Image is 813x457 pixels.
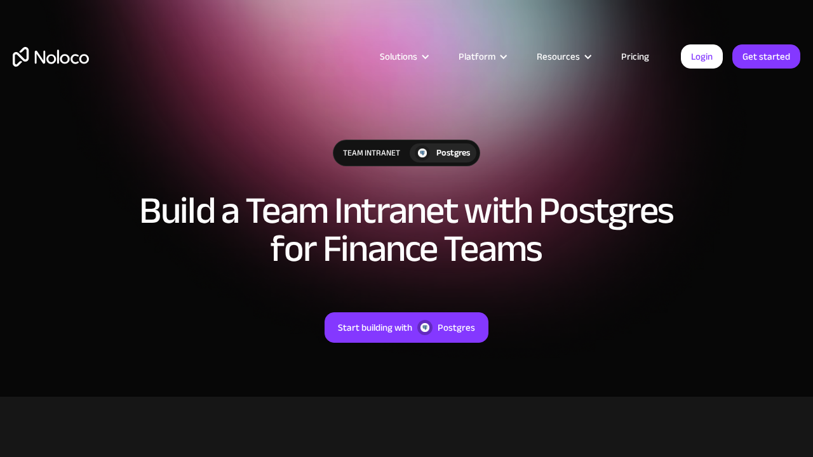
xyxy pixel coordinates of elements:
[605,48,665,65] a: Pricing
[681,44,723,69] a: Login
[121,192,692,268] h1: Build a Team Intranet with Postgres for Finance Teams
[325,312,488,343] a: Start building withPostgres
[438,319,475,336] div: Postgres
[364,48,443,65] div: Solutions
[521,48,605,65] div: Resources
[732,44,800,69] a: Get started
[13,47,89,67] a: home
[459,48,495,65] div: Platform
[443,48,521,65] div: Platform
[537,48,580,65] div: Resources
[380,48,417,65] div: Solutions
[436,146,470,160] div: Postgres
[333,140,410,166] div: Team Intranet
[338,319,412,336] div: Start building with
